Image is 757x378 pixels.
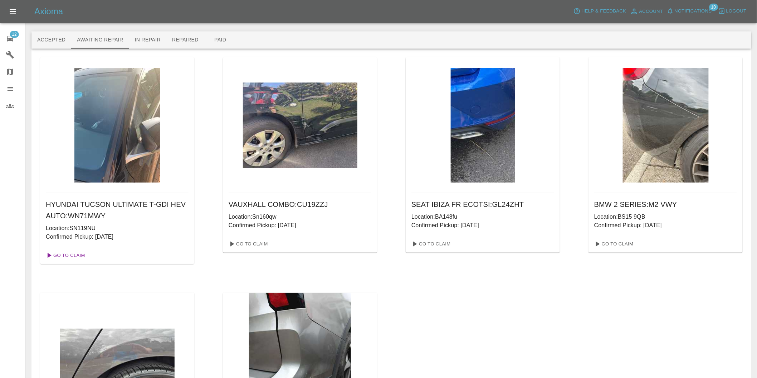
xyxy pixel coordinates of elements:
[628,6,665,17] a: Account
[46,224,189,233] p: Location: SN119NU
[409,238,453,250] a: Go To Claim
[709,4,718,11] span: 10
[226,238,270,250] a: Go To Claim
[46,233,189,241] p: Confirmed Pickup: [DATE]
[591,238,635,250] a: Go To Claim
[594,199,737,210] h6: BMW 2 SERIES : M2 VWY
[726,7,747,15] span: Logout
[665,6,714,17] button: Notifications
[4,3,21,20] button: Open drawer
[411,199,554,210] h6: SEAT IBIZA FR ECOTSI : GL24ZHT
[411,213,554,221] p: Location: BA148fu
[229,213,371,221] p: Location: Sn160qw
[166,31,204,49] button: Repaired
[204,31,236,49] button: Paid
[581,7,626,15] span: Help & Feedback
[46,199,189,222] h6: HYUNDAI TUCSON ULTIMATE T-GDI HEV AUTO : WN71MWY
[572,6,628,17] button: Help & Feedback
[594,221,737,230] p: Confirmed Pickup: [DATE]
[34,6,63,17] h5: Axioma
[675,7,712,15] span: Notifications
[411,221,554,230] p: Confirmed Pickup: [DATE]
[43,250,87,261] a: Go To Claim
[229,221,371,230] p: Confirmed Pickup: [DATE]
[71,31,129,49] button: Awaiting Repair
[229,199,371,210] h6: VAUXHALL COMBO : CU19ZZJ
[594,213,737,221] p: Location: BS15 9QB
[717,6,748,17] button: Logout
[31,31,71,49] button: Accepted
[10,31,19,38] span: 12
[129,31,167,49] button: In Repair
[639,8,663,16] span: Account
